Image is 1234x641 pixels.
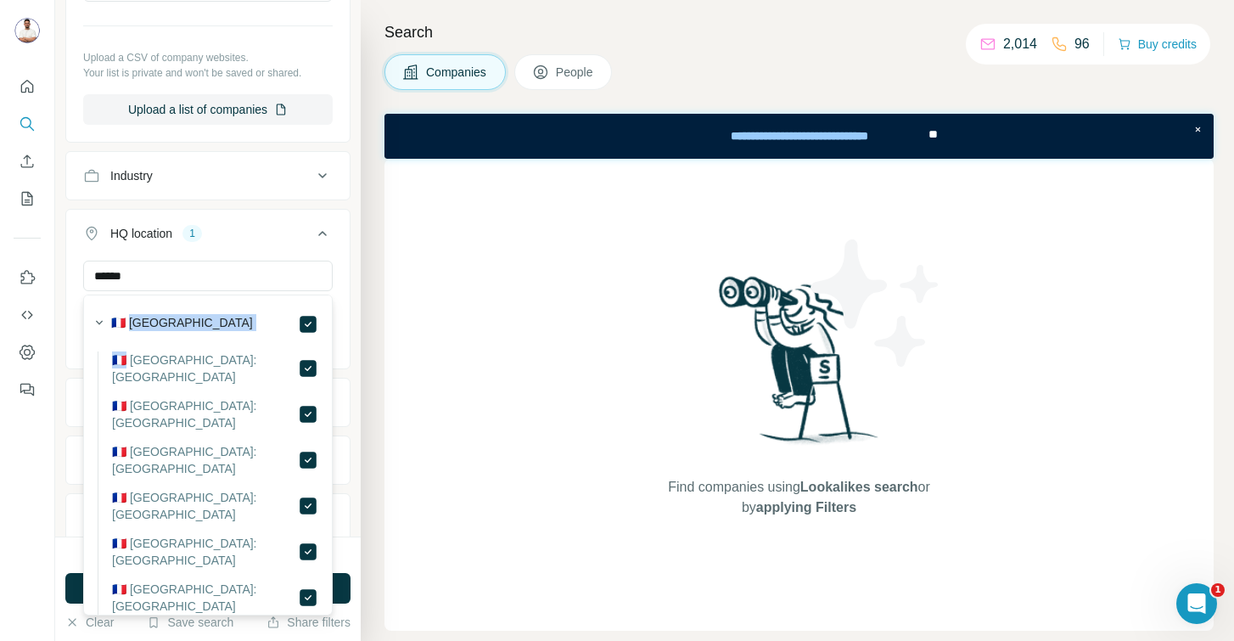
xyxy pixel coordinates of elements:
[110,167,153,184] div: Industry
[112,397,298,431] label: 🇫🇷 [GEOGRAPHIC_DATA]: [GEOGRAPHIC_DATA]
[112,489,298,523] label: 🇫🇷 [GEOGRAPHIC_DATA]: [GEOGRAPHIC_DATA]
[83,94,333,125] button: Upload a list of companies
[112,581,298,615] label: 🇫🇷 [GEOGRAPHIC_DATA]: [GEOGRAPHIC_DATA]
[556,64,595,81] span: People
[14,71,41,102] button: Quick start
[14,337,41,368] button: Dashboard
[66,382,350,423] button: Annual revenue ($)
[1074,34,1090,54] p: 96
[65,573,351,604] button: Run search
[266,614,351,631] button: Share filters
[66,213,350,261] button: HQ location1
[14,183,41,214] button: My lists
[799,227,952,380] img: Surfe Illustration - Stars
[66,498,350,545] button: Technologies1
[426,64,488,81] span: Companies
[756,500,856,514] span: applying Filters
[182,226,202,241] div: 1
[66,155,350,196] button: Industry
[663,477,934,518] span: Find companies using or by
[14,300,41,330] button: Use Surfe API
[147,614,233,631] button: Save search
[83,65,333,81] p: Your list is private and won't be saved or shared.
[14,17,41,44] img: Avatar
[112,535,298,569] label: 🇫🇷 [GEOGRAPHIC_DATA]: [GEOGRAPHIC_DATA]
[112,351,298,385] label: 🇫🇷 [GEOGRAPHIC_DATA]: [GEOGRAPHIC_DATA]
[384,20,1214,44] h4: Search
[1211,583,1225,597] span: 1
[14,374,41,405] button: Feedback
[384,114,1214,159] iframe: Banner
[111,314,253,335] label: 🇫🇷 [GEOGRAPHIC_DATA]
[1118,32,1197,56] button: Buy credits
[14,109,41,139] button: Search
[14,146,41,177] button: Enrich CSV
[66,440,350,481] button: Employees (size)
[112,443,298,477] label: 🇫🇷 [GEOGRAPHIC_DATA]: [GEOGRAPHIC_DATA]
[65,614,114,631] button: Clear
[1003,34,1037,54] p: 2,014
[1176,583,1217,624] iframe: Intercom live chat
[110,225,172,242] div: HQ location
[800,480,918,494] span: Lookalikes search
[711,272,888,461] img: Surfe Illustration - Woman searching with binoculars
[14,262,41,293] button: Use Surfe on LinkedIn
[83,50,333,65] p: Upload a CSV of company websites.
